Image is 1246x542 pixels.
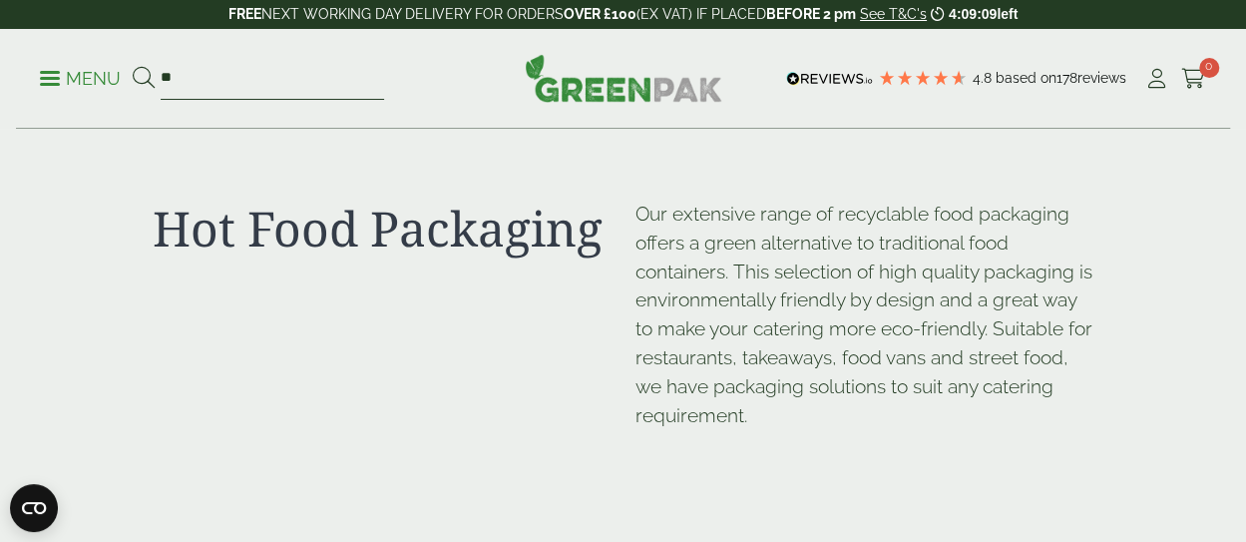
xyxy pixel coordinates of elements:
[997,6,1018,22] span: left
[564,6,636,22] strong: OVER £100
[635,447,637,449] p: [URL][DOMAIN_NAME]
[1181,69,1206,89] i: Cart
[766,6,856,22] strong: BEFORE 2 pm
[1144,69,1169,89] i: My Account
[973,70,996,86] span: 4.8
[1199,58,1219,78] span: 0
[153,200,612,258] h1: Hot Food Packaging
[786,72,873,86] img: REVIEWS.io
[949,6,997,22] span: 4:09:09
[860,6,927,22] a: See T&C's
[228,6,261,22] strong: FREE
[878,69,968,87] div: 4.78 Stars
[525,54,722,102] img: GreenPak Supplies
[1056,70,1077,86] span: 178
[10,484,58,532] button: Open CMP widget
[1077,70,1126,86] span: reviews
[635,200,1094,429] p: Our extensive range of recyclable food packaging offers a green alternative to traditional food c...
[40,67,121,87] a: Menu
[1181,64,1206,94] a: 0
[40,67,121,91] p: Menu
[996,70,1056,86] span: Based on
